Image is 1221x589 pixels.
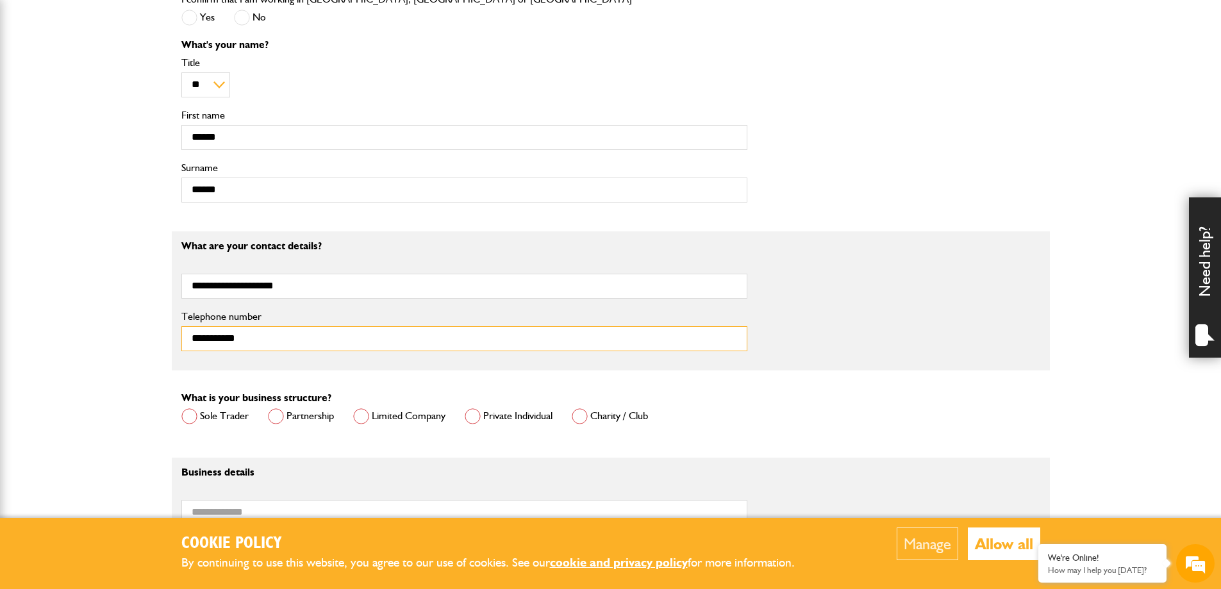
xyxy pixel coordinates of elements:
div: Chat with us now [67,72,215,88]
label: Telephone number [181,311,747,322]
label: Charity / Club [572,408,648,424]
input: Enter your last name [17,119,234,147]
label: Sole Trader [181,408,249,424]
label: No [234,10,266,26]
button: Manage [897,527,958,560]
p: By continuing to use this website, you agree to our use of cookies. See our for more information. [181,553,816,573]
input: Enter your email address [17,156,234,185]
p: What are your contact details? [181,241,747,251]
textarea: Type your message and hit 'Enter' [17,232,234,384]
a: cookie and privacy policy [550,555,688,570]
label: Surname [181,163,747,173]
label: Limited Company [353,408,445,424]
label: Partnership [268,408,334,424]
h2: Cookie Policy [181,534,816,554]
button: Allow all [968,527,1040,560]
div: Need help? [1189,197,1221,358]
label: What is your business structure? [181,393,331,403]
label: Title [181,58,747,68]
div: Minimize live chat window [210,6,241,37]
div: We're Online! [1048,552,1157,563]
img: d_20077148190_company_1631870298795_20077148190 [22,71,54,89]
p: How may I help you today? [1048,565,1157,575]
em: Start Chat [174,395,233,412]
p: What's your name? [181,40,747,50]
label: Yes [181,10,215,26]
label: First name [181,110,747,120]
p: Business details [181,467,747,477]
input: Enter your phone number [17,194,234,222]
label: Private Individual [465,408,552,424]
